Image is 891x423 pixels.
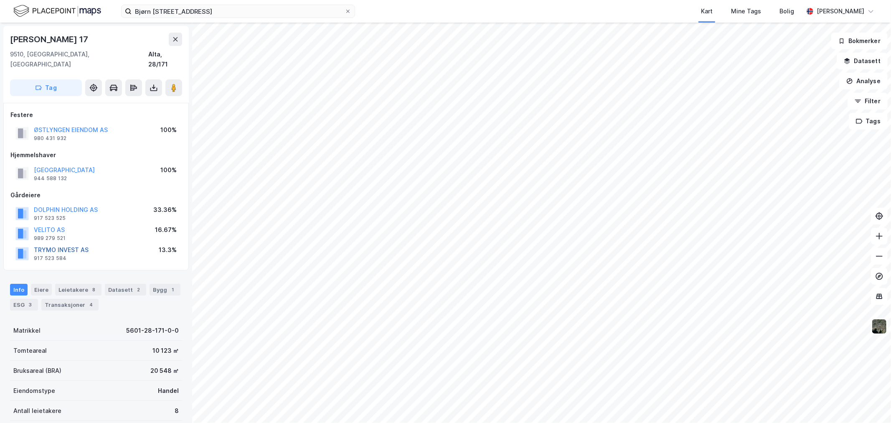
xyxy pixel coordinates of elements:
div: 917 523 525 [34,215,66,222]
button: Tags [849,113,888,130]
div: Datasett [105,284,146,296]
button: Datasett [837,53,888,69]
div: 100% [160,165,177,175]
div: Festere [10,110,182,120]
div: 989 279 521 [34,235,66,242]
div: Bygg [150,284,180,296]
div: Alta, 28/171 [148,49,182,69]
div: Mine Tags [731,6,761,16]
div: 3 [26,301,35,309]
div: 33.36% [153,205,177,215]
div: 1 [169,285,177,294]
div: Kontrollprogram for chat [849,383,891,423]
div: 10 123 ㎡ [152,346,179,356]
button: Bokmerker [831,33,888,49]
div: 100% [160,125,177,135]
div: Kart [701,6,713,16]
div: 980 431 932 [34,135,66,142]
div: 2 [135,285,143,294]
button: Analyse [839,73,888,89]
div: 944 588 132 [34,175,67,182]
div: Gårdeiere [10,190,182,200]
div: Info [10,284,28,296]
div: 20 548 ㎡ [150,366,179,376]
div: 4 [87,301,95,309]
div: 8 [90,285,98,294]
div: Leietakere [55,284,102,296]
div: ESG [10,299,38,311]
input: Søk på adresse, matrikkel, gårdeiere, leietakere eller personer [132,5,345,18]
div: Transaksjoner [41,299,99,311]
div: 917 523 584 [34,255,66,262]
div: Bolig [779,6,794,16]
img: logo.f888ab2527a4732fd821a326f86c7f29.svg [13,4,101,18]
button: Tag [10,79,82,96]
div: 13.3% [159,245,177,255]
div: Handel [158,386,179,396]
div: 5601-28-171-0-0 [126,326,179,336]
div: 9510, [GEOGRAPHIC_DATA], [GEOGRAPHIC_DATA] [10,49,148,69]
div: Tomteareal [13,346,47,356]
div: 16.67% [155,225,177,235]
img: 9k= [871,319,887,334]
div: [PERSON_NAME] 17 [10,33,90,46]
div: Hjemmelshaver [10,150,182,160]
button: Filter [848,93,888,110]
div: 8 [175,406,179,416]
div: Eiere [31,284,52,296]
div: Bruksareal (BRA) [13,366,61,376]
div: [PERSON_NAME] [817,6,864,16]
div: Matrikkel [13,326,41,336]
iframe: Chat Widget [849,383,891,423]
div: Antall leietakere [13,406,61,416]
div: Eiendomstype [13,386,55,396]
